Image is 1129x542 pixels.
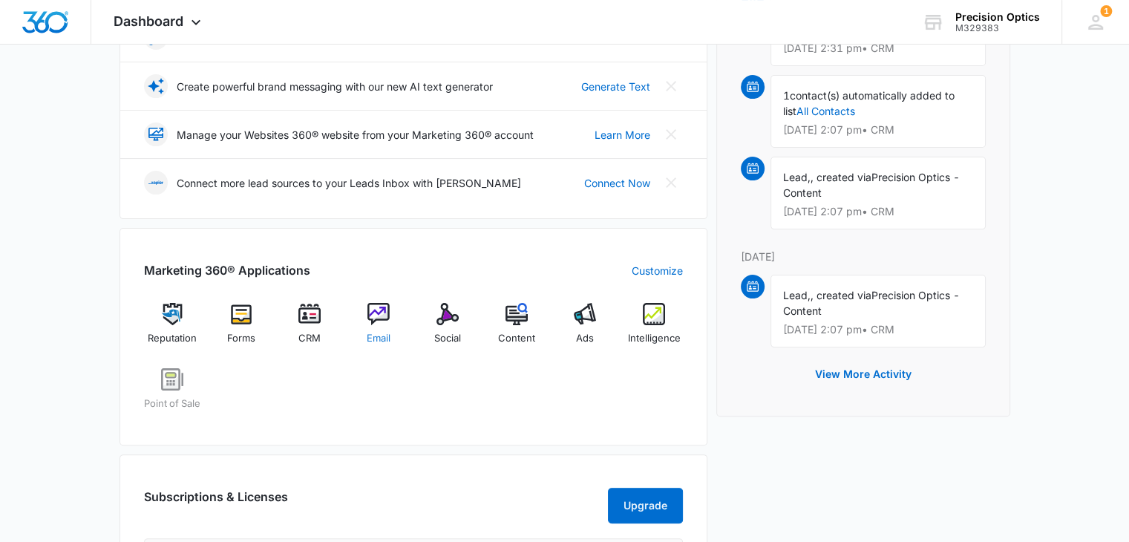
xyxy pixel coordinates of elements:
[783,324,973,335] p: [DATE] 2:07 pm • CRM
[1100,5,1112,17] div: notifications count
[800,356,926,392] button: View More Activity
[741,249,986,264] p: [DATE]
[177,175,521,191] p: Connect more lead sources to your Leads Inbox with [PERSON_NAME]
[783,289,960,317] span: Precision Optics - Content
[632,263,683,278] a: Customize
[796,105,855,117] a: All Contacts
[955,23,1040,33] div: account id
[659,171,683,195] button: Close
[955,11,1040,23] div: account name
[783,89,790,102] span: 1
[144,396,200,411] span: Point of Sale
[783,125,973,135] p: [DATE] 2:07 pm • CRM
[144,261,310,279] h2: Marketing 360® Applications
[626,303,683,356] a: Intelligence
[227,331,255,346] span: Forms
[148,331,197,346] span: Reputation
[783,89,955,117] span: contact(s) automatically added to list
[659,74,683,98] button: Close
[144,488,288,517] h2: Subscriptions & Licenses
[659,123,683,146] button: Close
[177,127,534,143] p: Manage your Websites 360® website from your Marketing 360® account
[584,175,650,191] a: Connect Now
[783,289,811,301] span: Lead,
[114,13,183,29] span: Dashboard
[144,368,201,422] a: Point of Sale
[811,171,871,183] span: , created via
[783,206,973,217] p: [DATE] 2:07 pm • CRM
[595,127,650,143] a: Learn More
[557,303,614,356] a: Ads
[811,289,871,301] span: , created via
[783,171,811,183] span: Lead,
[298,331,321,346] span: CRM
[419,303,477,356] a: Social
[498,331,535,346] span: Content
[576,331,594,346] span: Ads
[177,79,493,94] p: Create powerful brand messaging with our new AI text generator
[488,303,545,356] a: Content
[281,303,338,356] a: CRM
[144,303,201,356] a: Reputation
[581,79,650,94] a: Generate Text
[350,303,408,356] a: Email
[783,171,960,199] span: Precision Optics - Content
[628,331,681,346] span: Intelligence
[608,488,683,523] button: Upgrade
[783,43,973,53] p: [DATE] 2:31 pm • CRM
[212,303,269,356] a: Forms
[1100,5,1112,17] span: 1
[367,331,390,346] span: Email
[434,331,461,346] span: Social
